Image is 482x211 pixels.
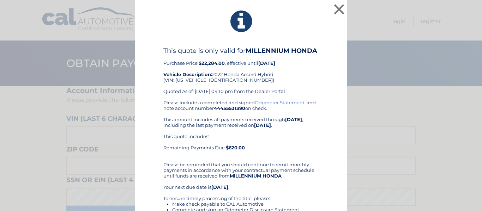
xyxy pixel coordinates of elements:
div: Purchase Price: , effective until 2022 Honda Accord Hybrid (VIN: [US_VEHICLE_IDENTIFICATION_NUMBE... [163,47,319,100]
b: [DATE] [258,60,275,66]
strong: Vehicle Description: [163,72,212,77]
div: This quote includes: Remaining Payments Due: [163,134,319,156]
b: $22,284.00 [199,60,225,66]
b: MILLENNIUM HONDA [246,47,317,55]
li: Make check payable to CAL Automotive [172,201,319,207]
a: Odometer Statement [255,100,305,105]
b: MILLENNIUM HONDA [230,173,282,179]
b: [DATE] [211,184,228,190]
b: 44455531390 [214,105,245,111]
b: [DATE] [254,122,271,128]
h4: This quote is only valid for [163,47,319,55]
button: × [332,2,346,16]
b: [DATE] [285,117,302,122]
b: $620.00 [226,145,245,150]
